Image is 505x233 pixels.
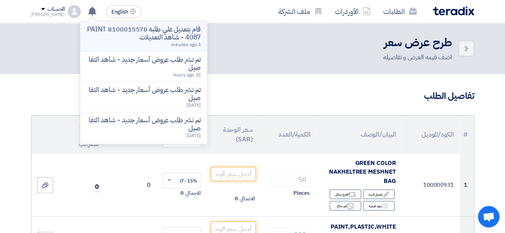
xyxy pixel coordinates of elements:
span: 15 hours ago [173,71,201,78]
button: English [106,5,141,18]
span: الاجمالي [185,189,200,197]
h3: تفاصيل الطلب [31,90,474,102]
div: الحساب [48,6,65,13]
span: [DATE] [186,102,201,109]
span: English [111,9,128,15]
div: غير متاح [329,201,361,211]
div: Open chat [478,206,499,227]
td: 0 [105,154,156,217]
span: 3 minutes ago [171,41,201,48]
p: تم نشر طلب عروض أسعار جديد - شاهد التفاصيل [87,116,201,132]
div: [PERSON_NAME] [31,12,65,17]
a: ملف الشركة [272,2,329,21]
p: تم نشر طلب عروض أسعار جديد - شاهد التفاصيل [87,86,201,102]
img: profile_test.png [68,5,81,18]
span: [DATE] [186,132,201,139]
p: قام بتعديل علي طلبه 8100015578 PAINT 4087 - شاهد التعديلات [87,25,201,41]
td: 1 [460,154,473,217]
div: اضف قيمه العرض و تفاصيله [383,53,452,62]
span: 0 [180,189,184,197]
th: # [460,116,473,154]
span: GREEN COLOR NAKHELTREE MESHNET BAG [329,159,396,185]
input: أدخل سعر الوحدة [211,167,255,181]
ng-select: VAT [163,172,201,188]
a: الأوردرات [329,2,377,21]
span: PAINT,PLASTIC,WHITE [331,222,396,231]
th: الكود/الموديل [402,116,460,154]
img: Teradix logo [433,6,474,16]
td: 100000931 [402,154,460,217]
div: اقترح بدائل [329,189,361,199]
div: بنود فرعية [363,201,395,211]
th: سعر الوحدة (SAR) [208,116,259,154]
th: البيان/الوصف [317,116,402,154]
th: الكمية/العدد [259,116,317,154]
p: تم نشر طلب عروض أسعار جديد - شاهد التفاصيل [87,56,201,72]
input: RFQ_STEP1.ITEMS.2.AMOUNT_TITLE [271,172,311,187]
span: Pieces [293,189,309,197]
th: الإجمالي شامل الضرائب [59,116,105,154]
span: 0 [235,195,238,203]
h2: طرح عرض سعر [383,35,452,51]
div: تعديل البند [363,189,395,199]
span: 0 [95,182,99,192]
span: الاجمالي [240,195,255,203]
a: الطلبات [377,2,423,21]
